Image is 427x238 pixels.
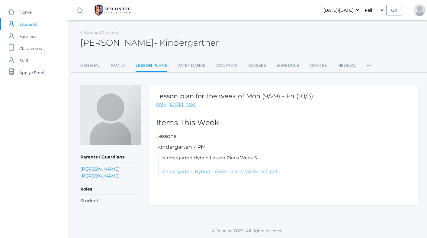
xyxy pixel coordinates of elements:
a: Contacts [216,60,238,72]
span: Home [19,6,32,18]
span: Apply / Enroll [19,67,46,79]
a: [DATE] [168,101,183,108]
img: 1_BHCALogos-05.png [91,3,136,18]
a: General [80,60,100,72]
span: Staff [19,54,28,67]
h5: Kindergarten - PM [156,144,411,150]
span: Students [19,18,37,30]
span: - Kindergartner [154,37,219,48]
a: Student Directory [84,30,119,35]
a: Family [111,60,125,72]
a: Medical [337,60,356,72]
h2: Items This Week [156,119,411,127]
a: next [185,101,195,108]
li: Student [80,197,141,204]
h1: Lesson plan for the week of Mon (9/29) - Fri (10/3) [156,93,313,99]
input: Go [386,5,402,15]
a: Schedule [277,60,299,72]
h2: [PERSON_NAME] [80,38,219,47]
h5: Roles [80,184,141,194]
span: Families [19,30,36,42]
div: Lily Ip [413,4,425,16]
a: [PERSON_NAME] [80,165,120,172]
img: Christopher Ip [80,85,141,145]
a: Classes [248,60,266,72]
li: Kindergarten Hybrid Lesson Plans Week 5 [158,155,411,175]
a: Kindergarten_Hybrid_Lesson_Plans_Week_5(2).pdf [162,168,277,174]
p: © Scholae 2025. All rights reserved. [68,228,427,234]
a: [PERSON_NAME] [80,172,120,179]
a: prev [156,101,166,108]
h5: Parents / Guardians [80,152,141,162]
a: Lesson Plans [136,60,167,73]
a: Grades [310,60,327,72]
h5: Lessons [156,133,411,139]
span: Classrooms [19,42,42,54]
a: Attendance [178,60,206,72]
